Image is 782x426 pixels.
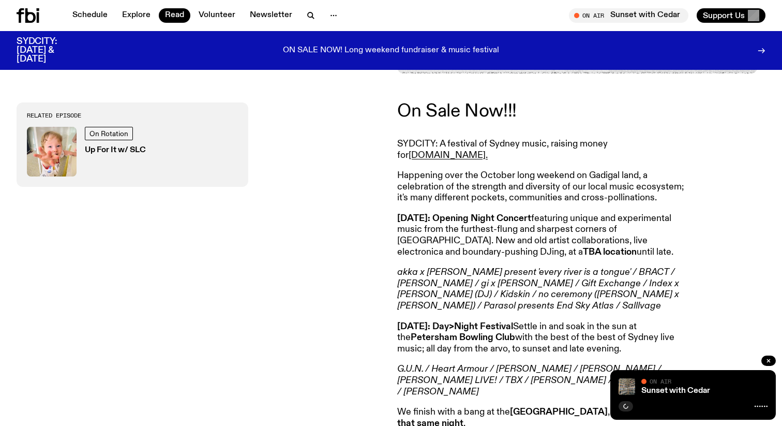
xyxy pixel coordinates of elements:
a: Schedule [66,8,114,23]
h3: SYDCITY: [DATE] & [DATE] [17,37,83,64]
a: Read [159,8,190,23]
strong: TBA location [583,247,637,257]
a: Sunset with Cedar [641,387,710,395]
a: On Sale Now!!! [397,102,517,121]
em: akka x [PERSON_NAME] present 'every river is a tongue' / BRACT / [PERSON_NAME] / gi x [PERSON_NAM... [397,268,679,311]
button: On AirSunset with Cedar [569,8,688,23]
h3: Up For It w/ SLC [85,146,146,154]
p: featuring unique and experimental music from the furthest-flung and sharpest corners of [GEOGRAPH... [397,213,695,258]
a: baby slcOn RotationUp For It w/ SLC [27,127,238,177]
strong: [GEOGRAPHIC_DATA] [510,407,608,417]
span: On Air [650,378,671,385]
button: Support Us [697,8,765,23]
p: Happening over the October long weekend on Gadigal land, a celebration of the strength and divers... [397,170,695,204]
img: A corner shot of the fbi music library [619,378,635,395]
a: [DOMAIN_NAME]. [409,151,488,160]
p: ON SALE NOW! Long weekend fundraiser & music festival [283,46,499,55]
strong: Petersham Bowling Club [411,333,515,342]
strong: [DATE]: Day>Night Festival [397,322,513,331]
a: Explore [116,8,157,23]
em: G.U.N. / Heart Armour / [PERSON_NAME] / [PERSON_NAME] / [PERSON_NAME] LIVE! / TBX / [PERSON_NAME]... [397,364,690,396]
a: Newsletter [244,8,298,23]
p: SYDCITY: A festival of Sydney music, raising money for [397,139,695,161]
strong: [DATE]: Opening Night Concert [397,214,531,223]
img: baby slc [27,127,77,177]
p: Settle in and soak in the sun at the with the best of the best of Sydney live music; all day from... [397,321,695,355]
span: Support Us [703,11,745,20]
a: Volunteer [192,8,242,23]
h3: Related Episode [27,113,238,119]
